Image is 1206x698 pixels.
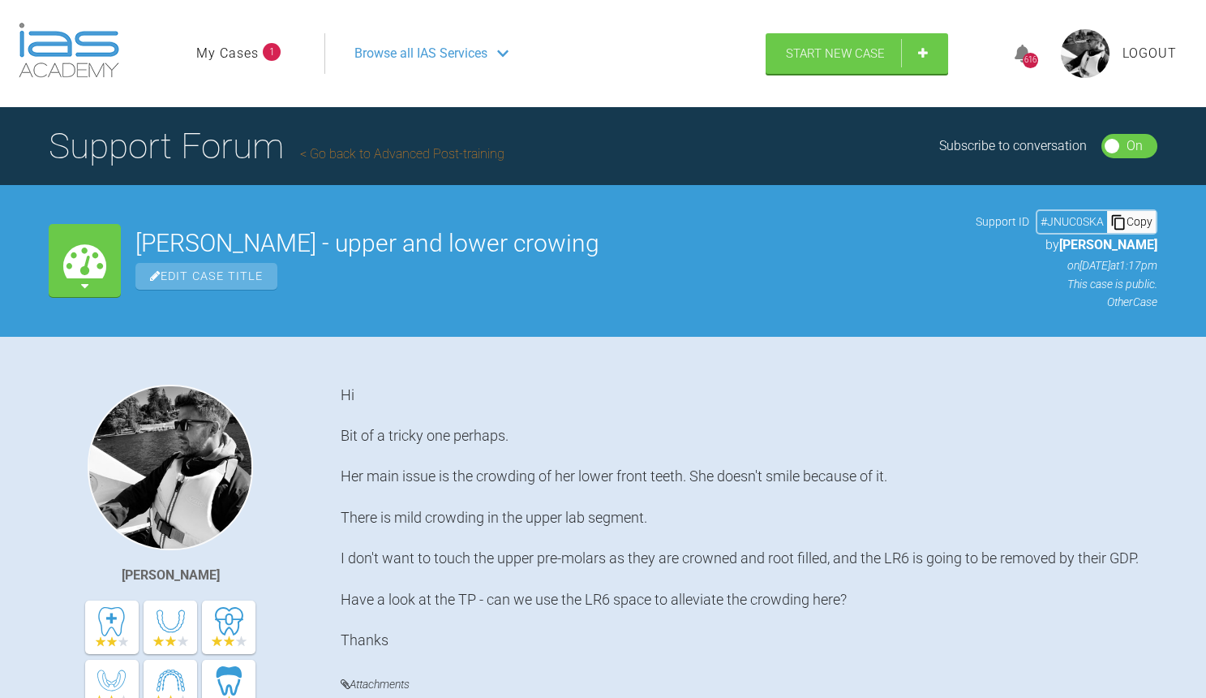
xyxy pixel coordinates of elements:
div: Copy [1107,211,1156,232]
span: Browse all IAS Services [354,43,487,64]
a: Logout [1122,43,1177,64]
a: My Cases [196,43,259,64]
div: Hi Bit of a tricky one perhaps. Her main issue is the crowding of her lower front teeth. She does... [341,385,1157,651]
span: 1 [263,43,281,61]
div: # JNUC0SKA [1037,213,1107,231]
a: Start New Case [766,33,948,74]
p: This case is public. [976,275,1157,293]
p: on [DATE] at 1:17pm [976,256,1157,274]
div: 616 [1023,53,1038,68]
a: Go back to Advanced Post-training [300,146,504,162]
img: David Birkin [88,385,253,550]
span: Start New Case [786,46,885,61]
p: Other Case [976,293,1157,311]
div: Subscribe to conversation [939,136,1087,157]
span: Edit Case Title [135,263,277,290]
img: profile.png [1061,29,1109,78]
span: [PERSON_NAME] [1059,237,1157,252]
div: [PERSON_NAME] [122,565,220,586]
div: On [1127,136,1143,157]
span: Support ID [976,213,1029,231]
h2: [PERSON_NAME] - upper and lower crowing [135,231,961,256]
h1: Support Forum [49,118,504,174]
p: by [976,235,1157,256]
img: logo-light.3e3ef733.png [19,23,119,78]
h4: Attachments [341,674,1157,695]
